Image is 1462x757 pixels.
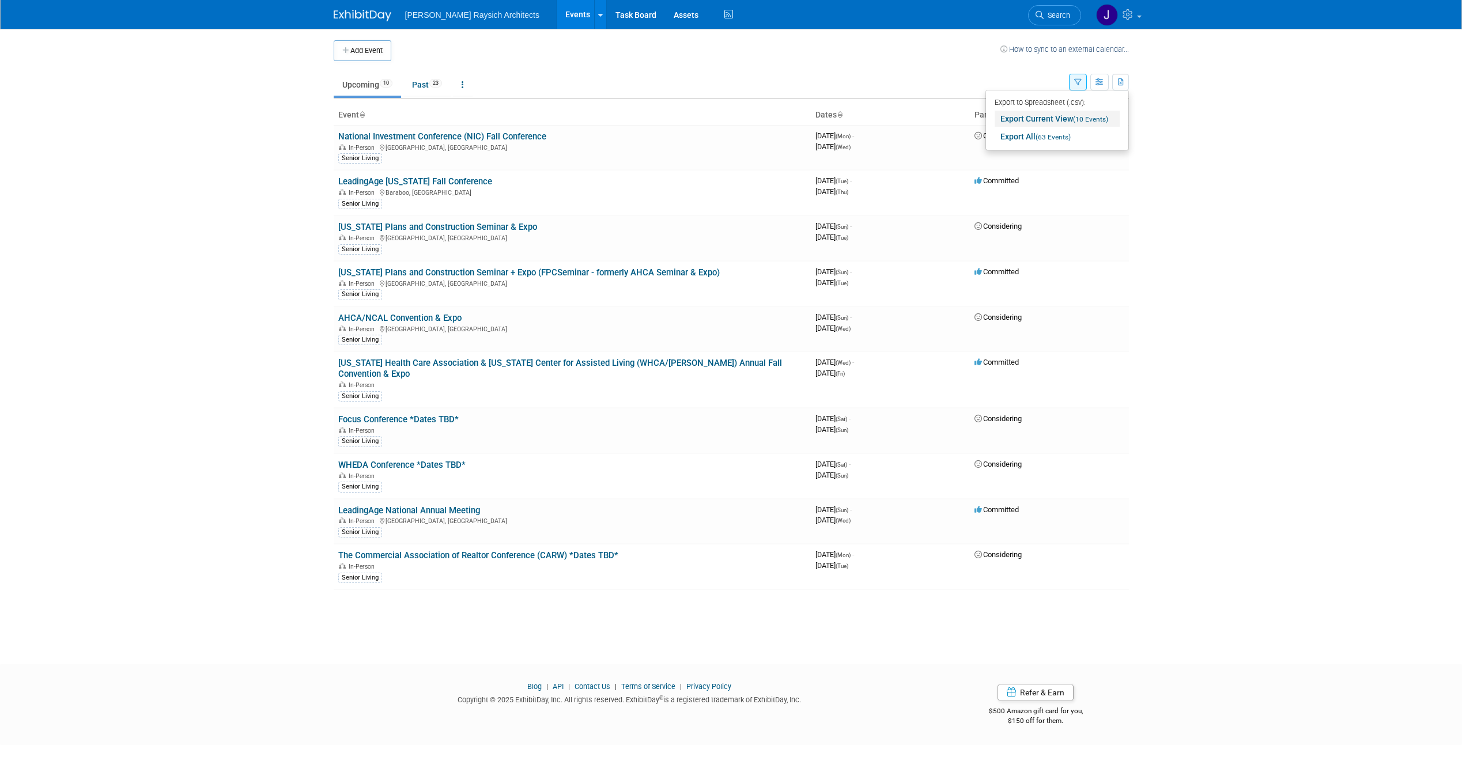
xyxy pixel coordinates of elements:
[403,74,451,96] a: Past23
[850,267,852,276] span: -
[339,234,346,240] img: In-Person Event
[815,313,852,321] span: [DATE]
[1000,45,1129,54] a: How to sync to an external calendar...
[349,144,378,152] span: In-Person
[836,552,851,558] span: (Mon)
[974,222,1022,230] span: Considering
[974,505,1019,514] span: Committed
[850,222,852,230] span: -
[339,517,346,523] img: In-Person Event
[338,233,806,242] div: [GEOGRAPHIC_DATA], [GEOGRAPHIC_DATA]
[339,280,346,286] img: In-Person Event
[836,315,848,321] span: (Sun)
[359,110,365,119] a: Sort by Event Name
[836,517,851,524] span: (Wed)
[338,267,720,278] a: [US_STATE] Plans and Construction Seminar + Expo (FPCSeminar - formerly AHCA Seminar & Expo)
[339,472,346,478] img: In-Person Event
[659,695,663,701] sup: ®
[338,527,382,538] div: Senior Living
[837,110,843,119] a: Sort by Start Date
[565,682,573,691] span: |
[338,142,806,152] div: [GEOGRAPHIC_DATA], [GEOGRAPHIC_DATA]
[543,682,551,691] span: |
[815,471,848,479] span: [DATE]
[1036,133,1071,141] span: (63 Events)
[338,187,806,196] div: Baraboo, [GEOGRAPHIC_DATA]
[349,427,378,434] span: In-Person
[334,10,391,21] img: ExhibitDay
[815,142,851,151] span: [DATE]
[1044,11,1070,20] span: Search
[852,550,854,559] span: -
[836,472,848,479] span: (Sun)
[815,358,854,366] span: [DATE]
[852,358,854,366] span: -
[836,144,851,150] span: (Wed)
[621,682,675,691] a: Terms of Service
[836,325,851,332] span: (Wed)
[815,131,854,140] span: [DATE]
[339,325,346,331] img: In-Person Event
[811,105,970,125] th: Dates
[349,234,378,242] span: In-Person
[852,131,854,140] span: -
[974,550,1022,559] span: Considering
[836,280,848,286] span: (Tue)
[815,369,845,377] span: [DATE]
[974,460,1022,468] span: Considering
[338,358,782,379] a: [US_STATE] Health Care Association & [US_STATE] Center for Assisted Living (WHCA/[PERSON_NAME]) A...
[338,244,382,255] div: Senior Living
[974,267,1019,276] span: Committed
[429,79,442,88] span: 23
[349,325,378,333] span: In-Person
[338,414,459,425] a: Focus Conference *Dates TBD*
[338,199,382,209] div: Senior Living
[686,682,731,691] a: Privacy Policy
[974,176,1019,185] span: Committed
[338,391,382,402] div: Senior Living
[553,682,564,691] a: API
[974,358,1019,366] span: Committed
[836,461,847,468] span: (Sat)
[836,507,848,513] span: (Sun)
[338,573,382,583] div: Senior Living
[338,335,382,345] div: Senior Living
[943,716,1129,726] div: $150 off for them.
[339,189,346,195] img: In-Person Event
[849,460,851,468] span: -
[998,684,1074,701] a: Refer & Earn
[349,381,378,389] span: In-Person
[612,682,619,691] span: |
[815,516,851,524] span: [DATE]
[850,313,852,321] span: -
[815,460,851,468] span: [DATE]
[815,561,848,570] span: [DATE]
[850,176,852,185] span: -
[974,414,1022,423] span: Considering
[974,313,1022,321] span: Considering
[380,79,392,88] span: 10
[677,682,685,691] span: |
[836,178,848,184] span: (Tue)
[339,381,346,387] img: In-Person Event
[836,224,848,230] span: (Sun)
[995,94,1120,109] div: Export to Spreadsheet (.csv):
[836,133,851,139] span: (Mon)
[334,74,401,96] a: Upcoming10
[1028,5,1081,25] a: Search
[836,269,848,275] span: (Sun)
[338,222,537,232] a: [US_STATE] Plans and Construction Seminar & Expo
[349,189,378,196] span: In-Person
[338,436,382,446] div: Senior Living
[836,234,848,241] span: (Tue)
[338,176,492,187] a: LeadingAge [US_STATE] Fall Conference
[836,563,848,569] span: (Tue)
[995,128,1120,145] a: Export All(63 Events)
[995,111,1120,127] a: Export Current View(10 Events)
[338,153,382,164] div: Senior Living
[836,359,851,366] span: (Wed)
[943,699,1129,725] div: $500 Amazon gift card for you,
[338,131,546,142] a: National Investment Conference (NIC) Fall Conference
[815,550,854,559] span: [DATE]
[338,289,382,300] div: Senior Living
